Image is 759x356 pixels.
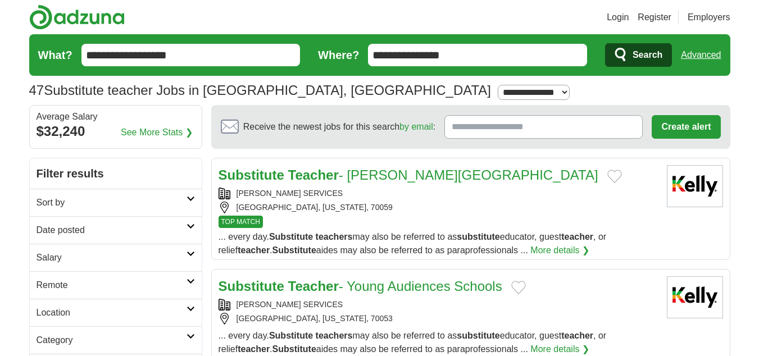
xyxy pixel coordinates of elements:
[607,11,629,24] a: Login
[219,167,598,182] a: Substitute Teacher- [PERSON_NAME][GEOGRAPHIC_DATA]
[37,112,195,121] div: Average Salary
[272,344,316,354] strong: Substitute
[238,245,270,255] strong: teacher
[37,306,187,320] h2: Location
[272,245,316,255] strong: Substitute
[30,244,202,271] a: Salary
[561,331,593,340] strong: teacher
[29,4,125,30] img: Adzuna logo
[316,331,353,340] strong: teachers
[219,202,658,213] div: [GEOGRAPHIC_DATA], [US_STATE], 70059
[269,232,313,241] strong: Substitute
[37,279,187,292] h2: Remote
[457,232,499,241] strong: substitute
[219,331,607,354] span: ... every day. may also be referred to as educator, guest , or relief . aides may also be referre...
[30,326,202,354] a: Category
[219,279,284,294] strong: Substitute
[638,11,671,24] a: Register
[37,121,195,142] div: $32,240
[238,344,270,354] strong: teacher
[316,232,353,241] strong: teachers
[38,47,72,63] label: What?
[30,189,202,216] a: Sort by
[399,122,433,131] a: by email
[37,223,187,237] h2: Date posted
[633,44,662,66] span: Search
[561,232,593,241] strong: teacher
[237,300,343,309] a: [PERSON_NAME] SERVICES
[219,232,607,255] span: ... every day. may also be referred to as educator, guest , or relief . aides may also be referre...
[29,80,44,101] span: 47
[288,279,339,294] strong: Teacher
[29,83,492,98] h1: Substitute teacher Jobs in [GEOGRAPHIC_DATA], [GEOGRAPHIC_DATA]
[607,170,622,183] button: Add to favorite jobs
[530,343,589,356] a: More details ❯
[667,165,723,207] img: Kelly Services logo
[219,279,502,294] a: Substitute Teacher- Young Audiences Schools
[37,196,187,209] h2: Sort by
[37,251,187,264] h2: Salary
[530,244,589,257] a: More details ❯
[30,271,202,299] a: Remote
[457,331,499,340] strong: substitute
[121,126,193,139] a: See More Stats ❯
[667,276,723,318] img: Kelly Services logo
[219,216,263,228] span: TOP MATCH
[288,167,339,182] strong: Teacher
[30,216,202,244] a: Date posted
[30,299,202,326] a: Location
[652,115,720,139] button: Create alert
[237,189,343,198] a: [PERSON_NAME] SERVICES
[511,281,526,294] button: Add to favorite jobs
[269,331,313,340] strong: Substitute
[605,43,672,67] button: Search
[219,167,284,182] strong: Substitute
[243,120,435,134] span: Receive the newest jobs for this search :
[318,47,359,63] label: Where?
[219,313,658,325] div: [GEOGRAPHIC_DATA], [US_STATE], 70053
[681,44,721,66] a: Advanced
[688,11,730,24] a: Employers
[37,334,187,347] h2: Category
[30,158,202,189] h2: Filter results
